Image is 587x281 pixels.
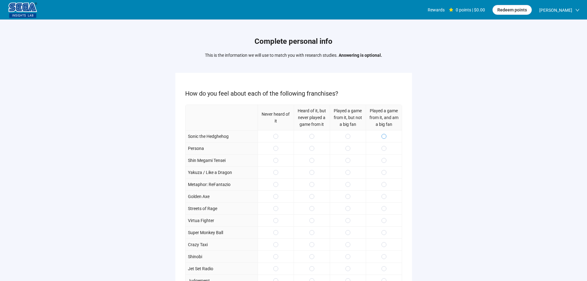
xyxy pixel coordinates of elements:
p: Played a game from it, but not a big fan [332,107,363,128]
p: Never heard of it [260,111,291,124]
button: Redeem points [492,5,532,15]
strong: Answering is optional. [339,53,382,58]
p: Streets of Rage [188,205,217,212]
p: Crazy Taxi [188,241,208,248]
span: star [449,8,453,12]
span: [PERSON_NAME] [539,0,572,20]
p: Virtua Fighter [188,217,214,224]
p: Jet Set Radio [188,265,213,272]
p: How do you feel about each of the following franchises? [185,89,402,98]
h1: Complete personal info [205,36,382,48]
p: Shinobi [188,253,202,260]
span: Redeem points [497,6,527,13]
p: This is the information we will use to match you with research studies. [205,52,382,59]
p: Sonic the Hedghehog [188,133,229,140]
p: Super Monkey Ball [188,229,223,236]
p: Golden Axe [188,193,210,200]
p: Yakuza / Like a Dragon [188,169,232,176]
p: Shin Megami Tensei [188,157,226,164]
p: Played a game from it, and am a big fan [369,107,399,128]
span: down [575,8,580,12]
p: Metaphor: ReFantazio [188,181,230,188]
p: Persona [188,145,204,152]
p: Heard of it, but never played a game from it [296,107,327,128]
